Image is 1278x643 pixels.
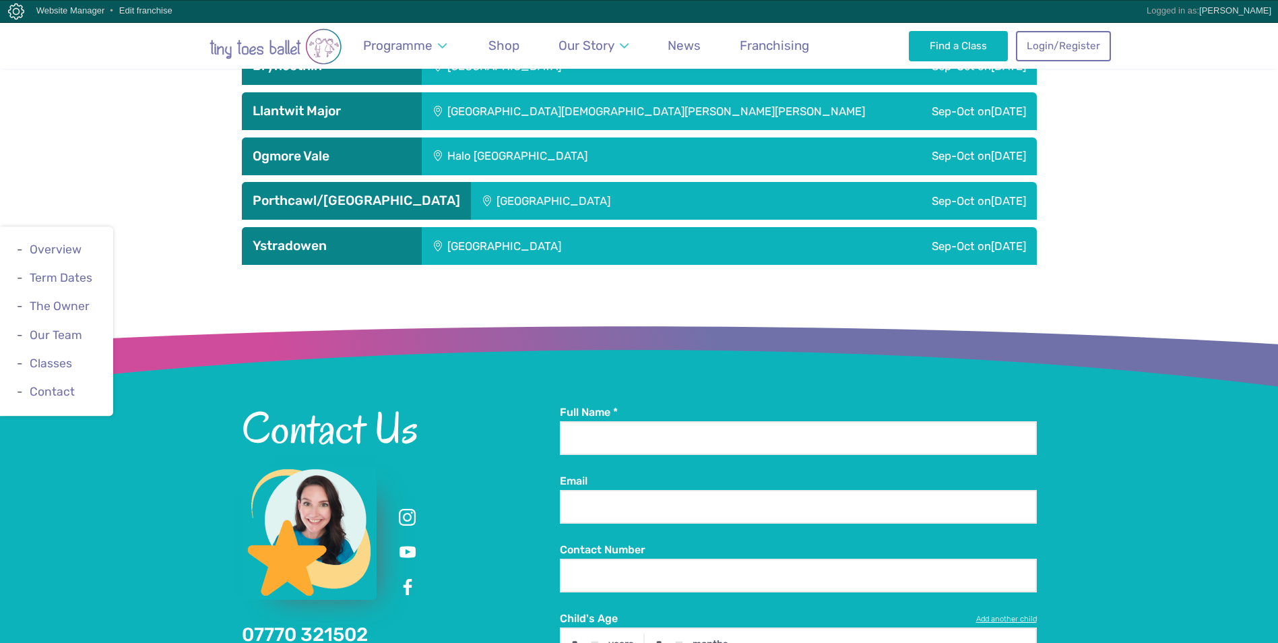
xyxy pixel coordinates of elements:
a: Our Team [30,328,82,342]
a: Edit franchise [119,5,172,16]
div: Sep-Oct on [793,137,1036,175]
img: Copper Bay Digital CMS [8,3,24,20]
h3: Llantwit Major [253,103,411,119]
a: Find a Class [909,31,1008,61]
a: Youtube [395,541,420,565]
a: Contact [30,385,75,398]
a: Shop [482,30,526,61]
h3: Ogmore Vale [253,148,411,164]
a: The Owner [30,300,90,313]
label: Full Name * [560,405,1037,420]
label: Email [560,474,1037,489]
a: Login/Register [1016,31,1110,61]
a: Website Manager [36,5,105,16]
a: Add another child [976,614,1037,625]
span: News [668,38,701,53]
div: Sep-Oct on [769,227,1037,265]
a: Facebook [395,576,420,600]
span: Franchising [740,38,809,53]
a: Instagram [395,506,420,530]
span: [DATE] [991,194,1026,208]
div: [GEOGRAPHIC_DATA][DEMOGRAPHIC_DATA][PERSON_NAME][PERSON_NAME] [422,92,912,130]
span: [DATE] [991,149,1026,162]
a: Our Story [552,30,635,61]
div: Halo [GEOGRAPHIC_DATA] [422,137,794,175]
span: Our Story [558,38,614,53]
a: Overview [30,243,82,256]
label: Child's Age [560,611,1037,626]
a: Go to home page [168,22,383,69]
h2: Contact Us [242,405,560,451]
span: [DATE] [991,104,1026,118]
span: Programme [363,38,433,53]
h3: Ystradowen [253,238,411,254]
span: Shop [488,38,519,53]
a: [PERSON_NAME] [1199,5,1271,16]
img: tiny toes ballet [168,28,383,65]
div: [GEOGRAPHIC_DATA] [471,182,791,220]
a: Franchising [734,30,816,61]
a: Term Dates [30,271,92,284]
a: Programme [357,30,453,61]
div: [GEOGRAPHIC_DATA] [422,227,769,265]
div: Sep-Oct on [912,92,1036,130]
a: Classes [30,357,72,370]
div: Sep-Oct on [790,182,1036,220]
span: [DATE] [991,239,1026,253]
a: News [662,30,707,61]
label: Contact Number [560,543,1037,557]
h3: Porthcawl/[GEOGRAPHIC_DATA] [253,193,460,209]
div: Logged in as: [1147,1,1271,21]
